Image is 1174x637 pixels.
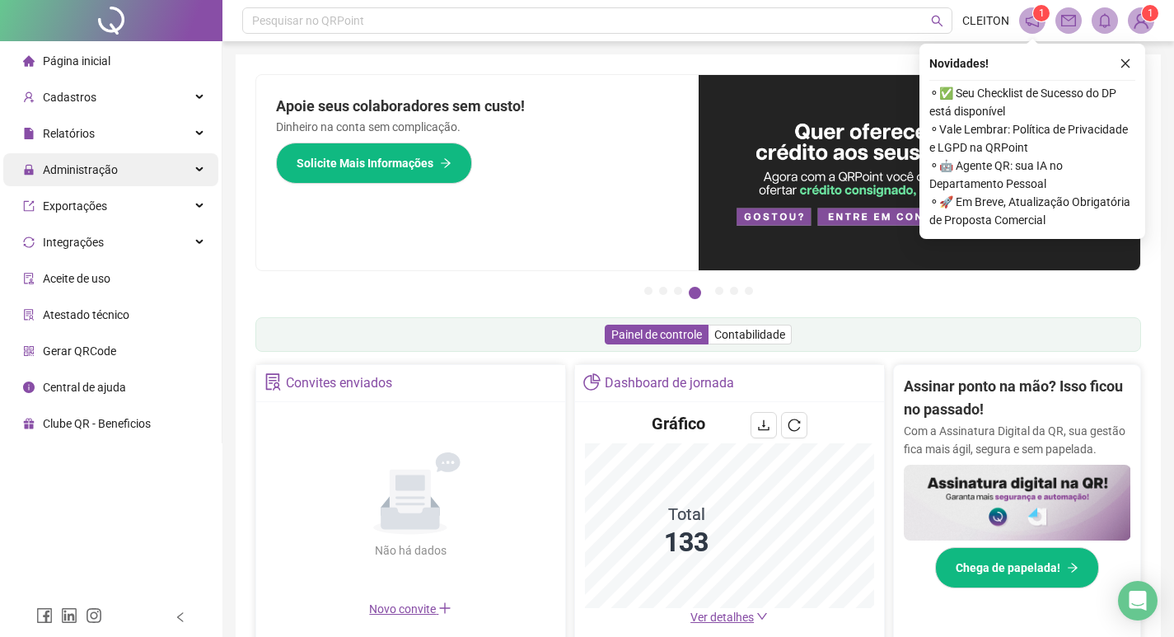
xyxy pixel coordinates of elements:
span: plus [438,602,451,615]
h4: Gráfico [652,412,705,435]
span: 1 [1039,7,1045,19]
button: 3 [674,287,682,295]
span: Solicite Mais Informações [297,154,433,172]
span: left [175,611,186,623]
span: Ver detalhes [690,611,754,624]
span: arrow-right [440,157,451,169]
p: Com a Assinatura Digital da QR, sua gestão fica mais ágil, segura e sem papelada. [904,422,1131,458]
button: 4 [689,287,701,299]
a: Ver detalhes down [690,611,768,624]
span: Contabilidade [714,328,785,341]
button: Solicite Mais Informações [276,143,472,184]
img: 93516 [1129,8,1153,33]
div: Dashboard de jornada [605,369,734,397]
span: Chega de papelada! [956,559,1060,577]
span: home [23,55,35,67]
img: banner%2F02c71560-61a6-44d4-94b9-c8ab97240462.png [904,465,1131,541]
span: Cadastros [43,91,96,104]
span: bell [1097,13,1112,28]
span: Exportações [43,199,107,213]
span: instagram [86,607,102,624]
button: Chega de papelada! [935,547,1099,588]
span: file [23,128,35,139]
span: down [756,611,768,622]
span: Atestado técnico [43,308,129,321]
button: 1 [644,287,652,295]
span: Integrações [43,236,104,249]
span: Novidades ! [929,54,989,73]
span: sync [23,237,35,248]
span: Painel de controle [611,328,702,341]
span: search [931,15,943,27]
span: export [23,200,35,212]
button: 6 [730,287,738,295]
span: solution [264,373,282,391]
span: qrcode [23,345,35,357]
span: ⚬ Vale Lembrar: Política de Privacidade e LGPD na QRPoint [929,120,1135,157]
span: lock [23,164,35,176]
div: Open Intercom Messenger [1118,581,1158,621]
span: info-circle [23,382,35,393]
span: ⚬ 🤖 Agente QR: sua IA no Departamento Pessoal [929,157,1135,193]
span: pie-chart [583,373,601,391]
img: banner%2Fa8ee1423-cce5-4ffa-a127-5a2d429cc7d8.png [699,75,1141,270]
span: user-add [23,91,35,103]
sup: Atualize o seu contato no menu Meus Dados [1142,5,1158,21]
span: ⚬ 🚀 Em Breve, Atualização Obrigatória de Proposta Comercial [929,193,1135,229]
span: gift [23,418,35,429]
div: Convites enviados [286,369,392,397]
span: Gerar QRCode [43,344,116,358]
span: notification [1025,13,1040,28]
h2: Assinar ponto na mão? Isso ficou no passado! [904,375,1131,422]
span: linkedin [61,607,77,624]
span: CLEITON [962,12,1009,30]
span: 1 [1148,7,1153,19]
button: 2 [659,287,667,295]
span: download [757,419,770,432]
span: facebook [36,607,53,624]
span: Central de ajuda [43,381,126,394]
button: 5 [715,287,723,295]
span: Clube QR - Beneficios [43,417,151,430]
div: Não há dados [334,541,486,560]
span: solution [23,309,35,321]
span: mail [1061,13,1076,28]
span: close [1120,58,1131,69]
span: audit [23,273,35,284]
span: Novo convite [369,602,451,616]
span: ⚬ ✅ Seu Checklist de Sucesso do DP está disponível [929,84,1135,120]
span: Relatórios [43,127,95,140]
span: Administração [43,163,118,176]
h2: Apoie seus colaboradores sem custo! [276,95,679,118]
button: 7 [745,287,753,295]
span: Página inicial [43,54,110,68]
span: Aceite de uso [43,272,110,285]
sup: 1 [1033,5,1050,21]
span: arrow-right [1067,562,1078,574]
span: reload [788,419,801,432]
p: Dinheiro na conta sem complicação. [276,118,679,136]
